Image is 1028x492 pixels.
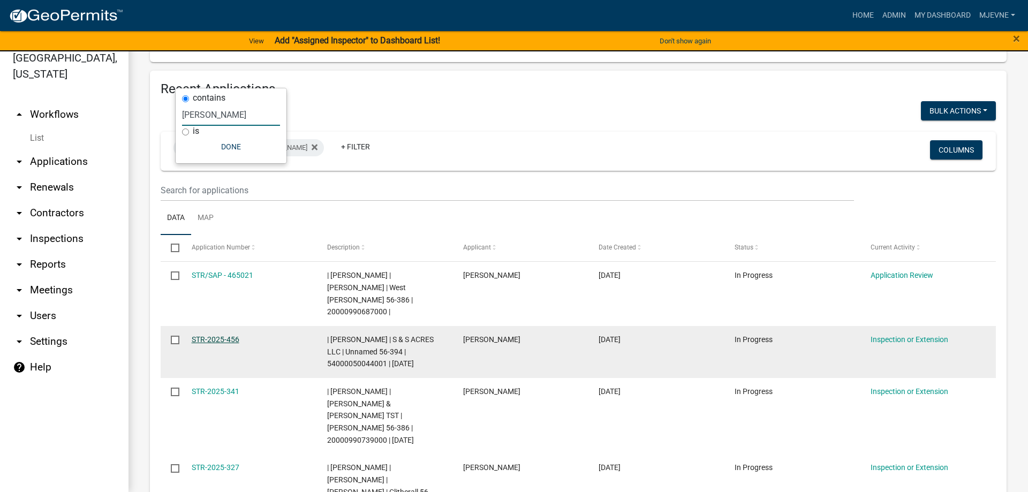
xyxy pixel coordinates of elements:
span: 05/23/2025 [599,463,621,472]
datatable-header-cell: Select [161,235,181,261]
h4: Recent Applications [161,81,996,97]
i: arrow_drop_up [13,108,26,121]
span: Status [735,244,753,251]
button: Done [182,137,280,156]
span: Description [327,244,360,251]
span: In Progress [735,387,773,396]
a: Data [161,201,191,236]
i: arrow_drop_down [13,258,26,271]
span: In Progress [735,463,773,472]
span: Application Number [192,244,250,251]
button: Don't show again [655,32,715,50]
i: arrow_drop_down [13,207,26,219]
button: Columns [930,140,982,160]
button: Bulk Actions [921,101,996,120]
a: STR-2025-341 [192,387,239,396]
div: contains [PERSON_NAME] [173,139,324,156]
a: Inspection or Extension [871,335,948,344]
span: Date Created [599,244,636,251]
datatable-header-cell: Description [317,235,453,261]
i: arrow_drop_down [13,181,26,194]
a: View [245,32,268,50]
a: + Filter [332,137,379,156]
i: arrow_drop_down [13,232,26,245]
i: arrow_drop_down [13,155,26,168]
span: 08/05/2025 [599,335,621,344]
span: | Andrea Perales | KENNETH & RENEE STANGENES TST | McDonald 56-386 | 20000990739000 | 06/27/2026 [327,387,414,444]
datatable-header-cell: Applicant [453,235,589,261]
datatable-header-cell: Date Created [588,235,724,261]
a: MJevne [975,5,1019,26]
button: Close [1013,32,1020,45]
i: arrow_drop_down [13,309,26,322]
span: Stanley B Workman [463,463,520,472]
span: 08/17/2025 [599,271,621,279]
datatable-header-cell: Status [724,235,860,261]
a: Home [848,5,878,26]
label: is [193,127,199,135]
i: arrow_drop_down [13,284,26,297]
a: Inspection or Extension [871,387,948,396]
a: My Dashboard [910,5,975,26]
input: Search for applications [161,179,854,201]
span: | Michelle Jevne | S & S ACRES LLC | Unnamed 56-394 | 54000050044001 | 08/05/2026 [327,335,434,368]
span: × [1013,31,1020,46]
a: Map [191,201,220,236]
a: STR-2025-456 [192,335,239,344]
span: gina stanford [463,271,520,279]
span: | Sheila Dahl | GINA M STANFORD | West McDonald 56-386 | 20000990687000 | [327,271,413,316]
i: help [13,361,26,374]
label: contains [193,94,225,102]
span: In Progress [735,271,773,279]
span: In Progress [735,335,773,344]
strong: Add "Assigned Inspector" to Dashboard List! [275,35,440,46]
a: Inspection or Extension [871,463,948,472]
span: Kenneth Stangenes [463,387,520,396]
datatable-header-cell: Current Activity [860,235,996,261]
datatable-header-cell: Application Number [181,235,317,261]
span: STANLEY OVERGAARD [463,335,520,344]
a: STR/SAP - 465021 [192,271,253,279]
span: 06/18/2025 [599,387,621,396]
a: STR-2025-327 [192,463,239,472]
a: Application Review [871,271,933,279]
a: Admin [878,5,910,26]
span: Applicant [463,244,491,251]
i: arrow_drop_down [13,335,26,348]
span: Current Activity [871,244,915,251]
